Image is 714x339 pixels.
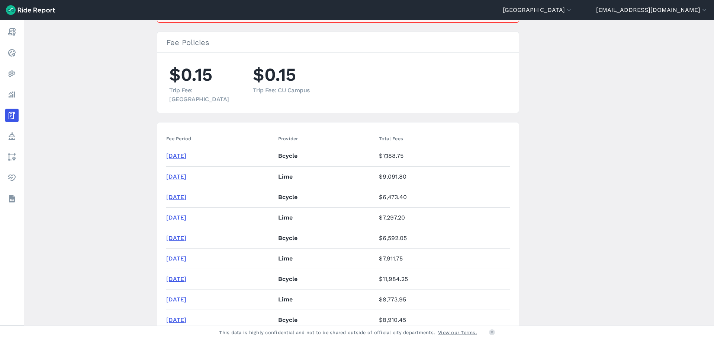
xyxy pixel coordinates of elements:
td: $7,911.75 [376,248,510,269]
th: Provider [275,131,376,146]
a: Health [5,171,19,185]
a: [DATE] [166,194,186,201]
a: Heatmaps [5,67,19,80]
th: Total Fees [376,131,510,146]
td: Bcycle [275,269,376,289]
td: Lime [275,207,376,228]
a: [DATE] [166,152,186,159]
img: Ride Report [6,5,55,15]
a: [DATE] [166,275,186,282]
button: [GEOGRAPHIC_DATA] [503,6,573,15]
td: Lime [275,166,376,187]
h3: Fee Policies [157,32,519,53]
a: Report [5,25,19,39]
td: $6,592.05 [376,228,510,248]
a: [DATE] [166,214,186,221]
a: Fees [5,109,19,122]
td: Bcycle [275,146,376,166]
td: Lime [275,248,376,269]
a: Analyze [5,88,19,101]
td: $9,091.80 [376,166,510,187]
a: [DATE] [166,173,186,180]
a: View our Terms. [438,329,477,336]
td: Bcycle [275,187,376,207]
td: $7,297.20 [376,207,510,228]
li: $0.15 [253,62,312,104]
a: Datasets [5,192,19,205]
td: $11,984.25 [376,269,510,289]
a: Areas [5,150,19,164]
div: Trip Fee: [GEOGRAPHIC_DATA] [169,86,229,104]
a: [DATE] [166,316,186,323]
a: Policy [5,129,19,143]
a: [DATE] [166,296,186,303]
td: $6,473.40 [376,187,510,207]
td: $7,188.75 [376,146,510,166]
a: [DATE] [166,255,186,262]
td: Bcycle [275,228,376,248]
td: Bcycle [275,310,376,330]
td: Lime [275,289,376,310]
a: [DATE] [166,234,186,242]
td: $8,910.45 [376,310,510,330]
button: [EMAIL_ADDRESS][DOMAIN_NAME] [596,6,708,15]
th: Fee Period [166,131,275,146]
li: $0.15 [169,62,229,104]
a: Realtime [5,46,19,60]
td: $8,773.95 [376,289,510,310]
div: Trip Fee: CU Campus [253,86,312,95]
